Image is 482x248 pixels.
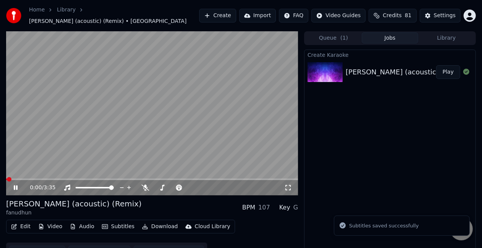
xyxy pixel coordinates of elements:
[305,32,362,43] button: Queue
[6,198,142,209] div: [PERSON_NAME] (acoustic) (Remix)
[346,67,468,77] div: [PERSON_NAME] (acoustic) (Remix)
[383,12,401,19] span: Credits
[6,209,142,217] div: fanudhun
[434,12,456,19] div: Settings
[29,6,199,25] nav: breadcrumb
[418,32,475,43] button: Library
[340,34,348,42] span: ( 1 )
[258,203,270,212] div: 107
[67,221,97,232] button: Audio
[44,184,55,192] span: 3:35
[369,9,416,23] button: Credits81
[239,9,276,23] button: Import
[139,221,181,232] button: Download
[279,9,308,23] button: FAQ
[30,184,48,192] div: /
[195,223,230,230] div: Cloud Library
[362,32,418,43] button: Jobs
[405,12,412,19] span: 81
[436,65,460,79] button: Play
[293,203,298,212] div: G
[305,50,476,59] div: Create Karaoke
[311,9,366,23] button: Video Guides
[420,9,461,23] button: Settings
[29,6,45,14] a: Home
[242,203,255,212] div: BPM
[199,9,236,23] button: Create
[6,8,21,23] img: youka
[29,18,187,25] span: [PERSON_NAME] (acoustic) (Remix) • [GEOGRAPHIC_DATA]
[279,203,290,212] div: Key
[57,6,76,14] a: Library
[8,221,34,232] button: Edit
[349,222,419,230] div: Subtitles saved successfully
[30,184,42,192] span: 0:00
[99,221,137,232] button: Subtitles
[35,221,65,232] button: Video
